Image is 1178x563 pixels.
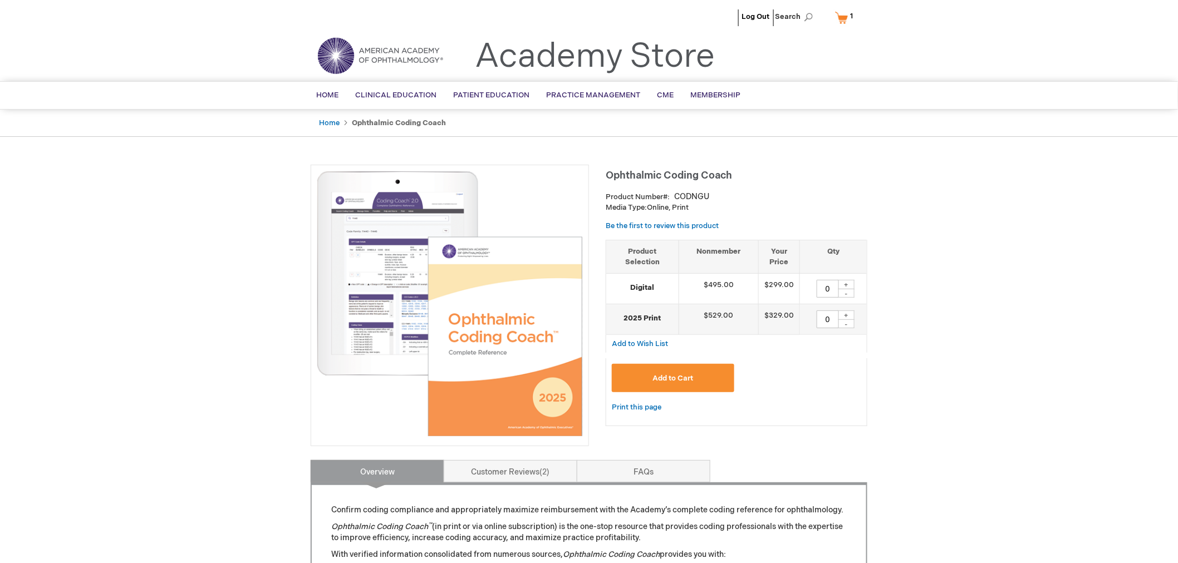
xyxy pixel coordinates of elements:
span: Practice Management [546,91,640,100]
td: $529.00 [679,304,759,335]
div: CODNGU [674,191,709,203]
span: Patient Education [453,91,529,100]
strong: 2025 Print [612,313,673,324]
th: Nonmember [679,240,759,273]
span: Add to Wish List [612,339,668,348]
span: 1 [850,12,853,21]
th: Product Selection [606,240,679,273]
a: Log Out [742,12,769,21]
strong: Digital [612,283,673,293]
a: Academy Store [475,37,715,77]
em: Ophthalmic Coding Coach [331,522,432,531]
th: Your Price [758,240,799,273]
span: 2 [540,467,550,477]
a: Overview [311,460,444,482]
span: Add to Cart [652,374,693,383]
a: Customer Reviews2 [444,460,577,482]
div: - [838,289,855,298]
p: Confirm coding compliance and appropriately maximize reimbursement with the Academy’s complete co... [331,505,847,516]
div: - [838,319,855,328]
button: Add to Cart [612,364,734,392]
a: Home [319,118,340,127]
p: With verified information consolidated from numerous sources, provides you with: [331,549,847,560]
div: + [838,280,855,289]
a: 1 [833,8,860,27]
p: (in print or via online subscription) is the one-stop resource that provides coding professionals... [331,521,847,544]
span: Clinical Education [355,91,436,100]
a: FAQs [577,460,710,482]
strong: Ophthalmic Coding Coach [352,118,446,127]
strong: Product Number [606,192,670,201]
input: Qty [817,310,839,328]
a: Add to Wish List [612,339,668,348]
span: Search [775,6,817,28]
strong: Media Type: [606,203,647,212]
sup: ™ [428,521,432,528]
img: Ophthalmic Coding Coach [317,171,583,437]
a: Be the first to review this product [606,221,719,230]
td: $299.00 [758,274,799,304]
span: Membership [690,91,740,100]
div: + [838,310,855,320]
em: Ophthalmic Coding Coach [563,550,660,559]
td: $329.00 [758,304,799,335]
input: Qty [817,280,839,298]
span: CME [657,91,674,100]
span: Home [316,91,338,100]
p: Online, Print [606,203,867,213]
td: $495.00 [679,274,759,304]
span: Ophthalmic Coding Coach [606,170,732,181]
a: Print this page [612,401,661,414]
th: Qty [799,240,867,273]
